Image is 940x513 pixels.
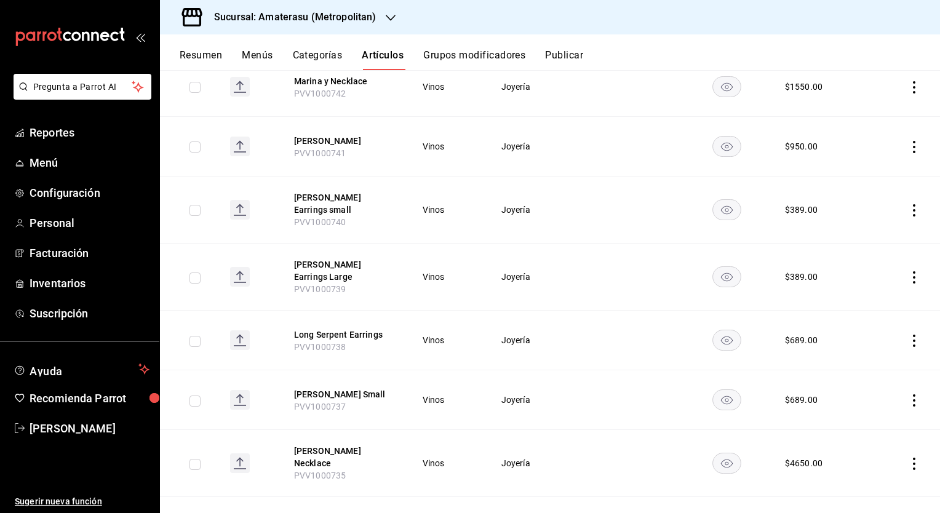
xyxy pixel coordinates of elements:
button: availability-product [712,199,741,220]
h3: Sucursal: Amaterasu (Metropolitan) [204,10,376,25]
button: actions [908,271,920,284]
button: Pregunta a Parrot AI [14,74,151,100]
span: Menú [30,154,149,171]
button: availability-product [712,136,741,157]
span: Joyería [501,205,560,214]
button: actions [908,81,920,93]
span: Vinos [423,205,471,214]
button: edit-product-location [294,445,392,469]
span: Reportes [30,124,149,141]
button: availability-product [712,389,741,410]
button: Categorías [293,49,343,70]
div: $ 689.00 [785,394,818,406]
span: Joyería [501,142,560,151]
span: Vinos [423,142,471,151]
span: Vinos [423,459,471,467]
span: Vinos [423,272,471,281]
button: Publicar [545,49,583,70]
span: Personal [30,215,149,231]
button: Resumen [180,49,222,70]
div: $ 389.00 [785,204,818,216]
span: Vinos [423,82,471,91]
span: Vinos [423,336,471,344]
span: Facturación [30,245,149,261]
button: Menús [242,49,273,70]
div: $ 4650.00 [785,457,822,469]
span: Vinos [423,396,471,404]
span: [PERSON_NAME] [30,420,149,437]
button: edit-product-location [294,328,392,341]
span: Ayuda [30,362,133,376]
button: availability-product [712,330,741,351]
span: PVV1000742 [294,89,346,98]
div: $ 389.00 [785,271,818,283]
button: Grupos modificadores [423,49,525,70]
button: edit-product-location [294,191,392,216]
span: Recomienda Parrot [30,390,149,407]
button: actions [908,204,920,217]
span: Configuración [30,185,149,201]
button: Artículos [362,49,404,70]
span: PVV1000735 [294,471,346,480]
button: actions [908,394,920,407]
span: PVV1000741 [294,148,346,158]
span: Joyería [501,336,560,344]
span: PVV1000740 [294,217,346,227]
div: navigation tabs [180,49,940,70]
span: Joyería [501,396,560,404]
span: Joyería [501,272,560,281]
button: actions [908,335,920,347]
span: Pregunta a Parrot AI [33,81,132,93]
span: Sugerir nueva función [15,495,149,508]
span: PVV1000739 [294,284,346,294]
button: edit-product-location [294,258,392,283]
div: $ 689.00 [785,334,818,346]
button: availability-product [712,266,741,287]
div: $ 1550.00 [785,81,822,93]
span: Joyería [501,82,560,91]
span: PVV1000737 [294,402,346,412]
a: Pregunta a Parrot AI [9,89,151,102]
span: Inventarios [30,275,149,292]
button: actions [908,141,920,153]
button: edit-product-location [294,388,392,400]
span: PVV1000738 [294,342,346,352]
div: $ 950.00 [785,140,818,153]
button: availability-product [712,453,741,474]
button: edit-product-location [294,75,392,87]
button: availability-product [712,76,741,97]
button: edit-product-location [294,135,392,147]
button: actions [908,458,920,470]
span: Joyería [501,459,560,467]
button: open_drawer_menu [135,32,145,42]
span: Suscripción [30,305,149,322]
